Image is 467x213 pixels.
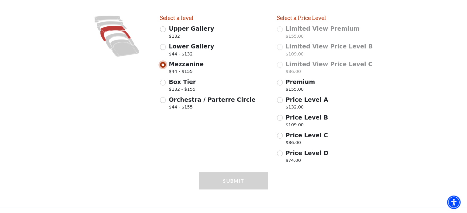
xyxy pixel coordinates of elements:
[277,150,283,156] input: Price Level D
[286,25,360,32] span: Limited View Premium
[169,43,214,50] span: Lower Gallery
[286,51,373,59] p: $109.00
[447,196,461,209] div: Accessibility Menu
[169,86,196,94] span: $132 - $155
[169,25,214,32] span: Upper Gallery
[169,51,214,59] span: $44 - $132
[286,43,373,50] span: Limited View Price Level B
[277,115,283,121] input: Price Level B
[286,86,315,94] p: $155.00
[286,68,372,77] p: $86.00
[286,33,360,41] p: $155.00
[277,80,283,86] input: Premium
[169,104,255,112] span: $44 - $155
[169,61,204,67] span: Mezzanine
[286,61,372,67] span: Limited View Price Level C
[277,133,283,139] input: Price Level C
[286,78,315,85] span: Premium
[286,132,328,139] span: Price Level C
[286,96,328,103] span: Price Level A
[169,96,255,103] span: Orchestra / Parterre Circle
[286,139,328,148] p: $86.00
[286,157,329,165] p: $74.00
[160,14,268,21] h2: Select a level
[286,122,328,130] p: $109.00
[286,150,329,156] span: Price Level D
[169,33,214,41] span: $132
[286,114,328,121] span: Price Level B
[286,104,328,112] p: $132.00
[277,97,283,103] input: Price Level A
[169,68,204,77] span: $44 - $155
[169,78,196,85] span: Box Tier
[277,14,385,21] h2: Select a Price Level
